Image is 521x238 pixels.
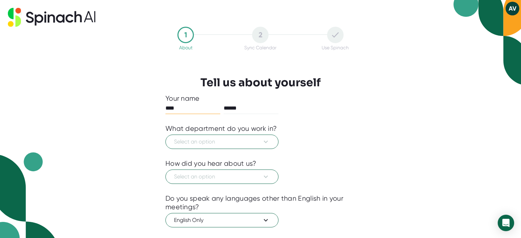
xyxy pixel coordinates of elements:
[165,94,356,103] div: Your name
[165,124,277,133] div: What department do you work in?
[165,135,278,149] button: Select an option
[165,159,257,168] div: How did you hear about us?
[174,138,270,146] span: Select an option
[165,213,278,227] button: English Only
[498,215,514,231] div: Open Intercom Messenger
[177,27,194,43] div: 1
[174,173,270,181] span: Select an option
[179,45,193,50] div: About
[200,76,321,89] h3: Tell us about yourself
[165,170,278,184] button: Select an option
[322,45,349,50] div: Use Spinach
[506,2,519,15] button: AV
[165,194,356,211] div: Do you speak any languages other than English in your meetings?
[244,45,276,50] div: Sync Calendar
[174,216,270,224] span: English Only
[252,27,269,43] div: 2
